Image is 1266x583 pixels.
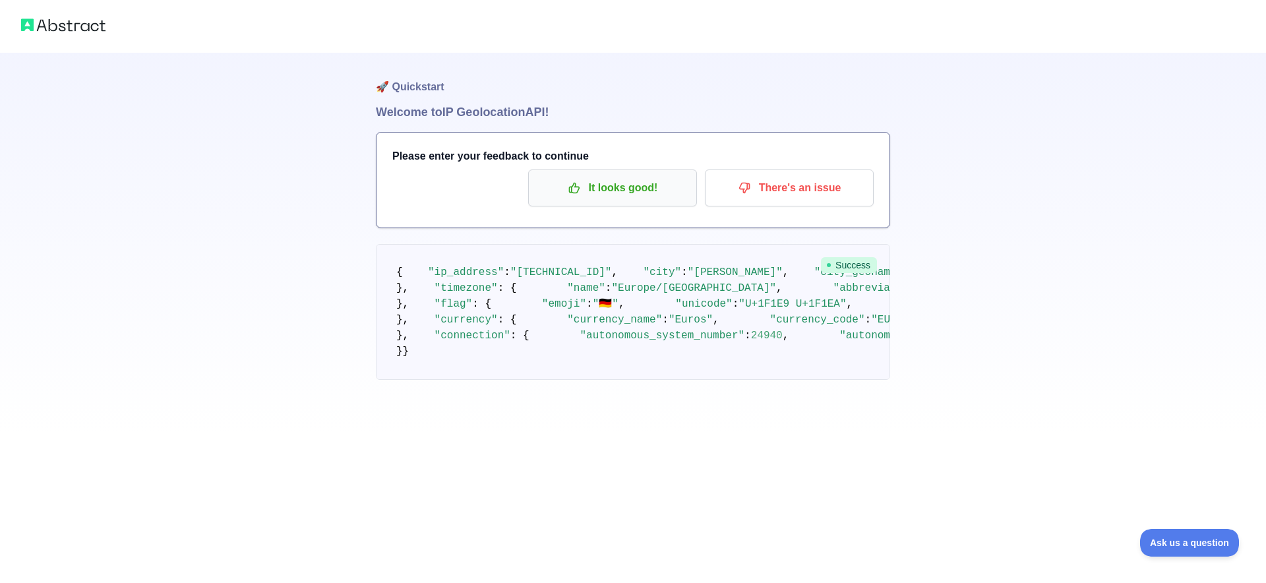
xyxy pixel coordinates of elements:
[611,282,776,294] span: "Europe/[GEOGRAPHIC_DATA]"
[1140,529,1240,557] iframe: Toggle Customer Support
[865,314,872,326] span: :
[542,298,586,310] span: "emoji"
[435,282,498,294] span: "timezone"
[538,177,687,199] p: It looks good!
[669,314,713,326] span: "Euros"
[428,266,504,278] span: "ip_address"
[605,282,612,294] span: :
[586,298,593,310] span: :
[783,330,789,342] span: ,
[770,314,865,326] span: "currency_code"
[733,298,739,310] span: :
[472,298,491,310] span: : {
[705,169,874,206] button: There's an issue
[498,314,517,326] span: : {
[376,103,890,121] h1: Welcome to IP Geolocation API!
[435,314,498,326] span: "currency"
[681,266,688,278] span: :
[713,314,719,326] span: ,
[510,330,529,342] span: : {
[567,314,662,326] span: "currency_name"
[21,16,105,34] img: Abstract logo
[821,257,877,273] span: Success
[662,314,669,326] span: :
[435,298,473,310] span: "flag"
[435,330,510,342] span: "connection"
[688,266,783,278] span: "[PERSON_NAME]"
[847,298,853,310] span: ,
[643,266,681,278] span: "city"
[376,53,890,103] h1: 🚀 Quickstart
[504,266,510,278] span: :
[611,266,618,278] span: ,
[814,266,922,278] span: "city_geoname_id"
[618,298,625,310] span: ,
[751,330,783,342] span: 24940
[593,298,618,310] span: "🇩🇪"
[871,314,903,326] span: "EUR"
[396,266,403,278] span: {
[833,282,922,294] span: "abbreviation"
[498,282,517,294] span: : {
[567,282,605,294] span: "name"
[675,298,732,310] span: "unicode"
[776,282,783,294] span: ,
[783,266,789,278] span: ,
[392,148,874,164] h3: Please enter your feedback to continue
[580,330,744,342] span: "autonomous_system_number"
[510,266,612,278] span: "[TECHNICAL_ID]"
[738,298,846,310] span: "U+1F1E9 U+1F1EA"
[528,169,697,206] button: It looks good!
[839,330,1042,342] span: "autonomous_system_organization"
[715,177,864,199] p: There's an issue
[744,330,751,342] span: :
